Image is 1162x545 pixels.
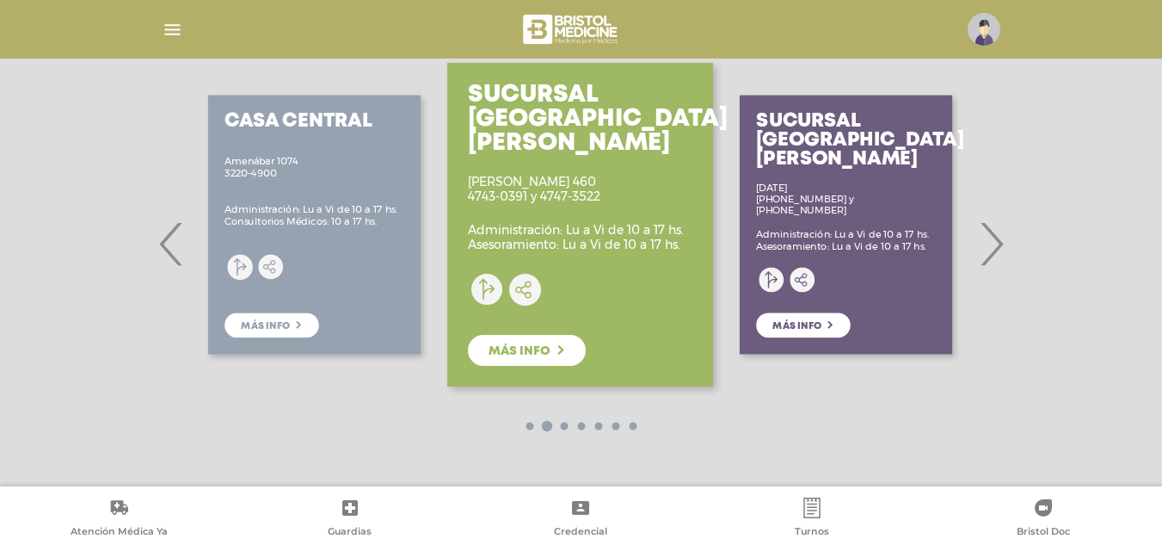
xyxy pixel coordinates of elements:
span: Previous [155,197,188,290]
span: Credencial [554,525,607,541]
span: Guardias [328,525,372,541]
a: Credencial [465,498,697,542]
p: Administración: Lu a Vi de 10 a 17 hs. Asesoramiento: Lu a Vi de 10 a 17 hs. [468,223,684,252]
img: profile-placeholder.svg [968,13,1000,46]
h3: Sucursal [GEOGRAPHIC_DATA][PERSON_NAME] [468,84,728,156]
a: Turnos [697,498,928,542]
a: Guardias [235,498,466,542]
span: Bristol Doc [1017,525,1070,541]
a: Más info [468,335,586,366]
span: Más info [489,345,550,357]
p: [PERSON_NAME] 460 4743-0391 y 4747-3522 [468,175,600,204]
img: bristol-medicine-blanco.png [520,9,623,50]
span: Next [974,197,1008,290]
a: Atención Médica Ya [3,498,235,542]
img: Cober_menu-lines-white.svg [162,19,183,40]
a: Bristol Doc [927,498,1159,542]
span: Atención Médica Ya [71,525,168,541]
span: Turnos [795,525,829,541]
